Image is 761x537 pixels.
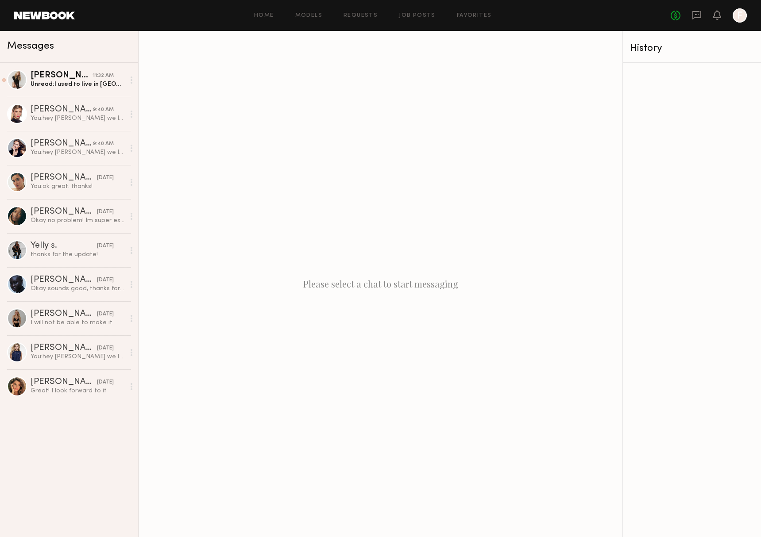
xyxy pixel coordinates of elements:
div: [PERSON_NAME] [31,207,97,216]
div: [PERSON_NAME] [31,344,97,353]
div: [DATE] [97,276,114,284]
div: [DATE] [97,242,114,250]
div: [PERSON_NAME] [31,378,97,387]
div: [PERSON_NAME] [31,71,93,80]
div: 9:40 AM [93,140,114,148]
div: [PERSON_NAME] [31,105,93,114]
div: thanks for the update! [31,250,125,259]
div: You: hey [PERSON_NAME] we love your look, I am casting a photo/video shoot for the brand L'eggs f... [31,353,125,361]
div: Please select a chat to start messaging [139,31,622,537]
div: Yelly s. [31,242,97,250]
div: [DATE] [97,378,114,387]
div: 9:40 AM [93,106,114,114]
div: Unread: I used to live in [GEOGRAPHIC_DATA] now i’m in LA for a bit but always going back and for... [31,80,125,88]
div: History [630,43,754,54]
div: [DATE] [97,344,114,353]
div: [PERSON_NAME] [31,173,97,182]
div: You: ok great. thanks! [31,182,125,191]
a: Home [254,13,274,19]
div: [PERSON_NAME] [31,310,97,318]
div: [PERSON_NAME] [31,276,97,284]
div: [DATE] [97,174,114,182]
div: Okay sounds good, thanks for the update! [31,284,125,293]
span: Messages [7,41,54,51]
div: Okay no problem! Im super excited as well! I’ll be coming from [GEOGRAPHIC_DATA], and either by t... [31,216,125,225]
a: Requests [344,13,378,19]
div: [DATE] [97,310,114,318]
div: You: hey [PERSON_NAME] we love your look, I am casting a photo/video shoot for the brand L'eggs f... [31,114,125,123]
div: Great! I look forward to it [31,387,125,395]
a: Job Posts [399,13,436,19]
a: Models [295,13,322,19]
div: I will not be able to make it [31,318,125,327]
div: 11:32 AM [93,72,114,80]
div: [PERSON_NAME] [31,139,93,148]
div: [DATE] [97,208,114,216]
a: F [733,8,747,23]
div: You: hey [PERSON_NAME] we love your look, I am casting a photo/video shoot for the brand L'eggs f... [31,148,125,157]
a: Favorites [457,13,492,19]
